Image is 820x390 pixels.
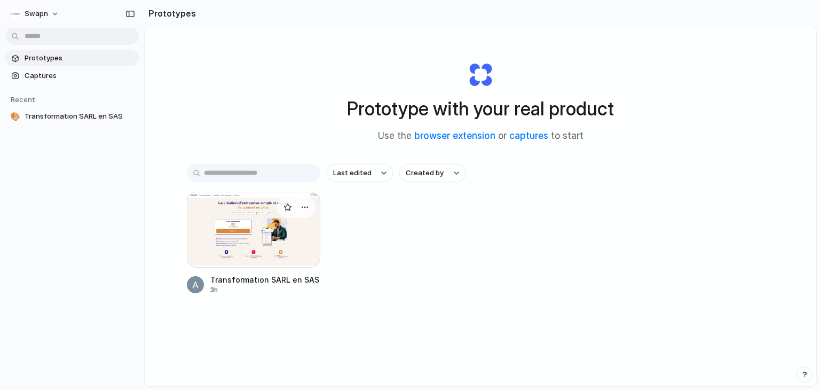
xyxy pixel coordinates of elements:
span: Use the or to start [378,129,584,143]
span: Last edited [333,168,372,178]
button: Created by [399,164,466,182]
a: browser extension [414,130,495,141]
button: Last edited [327,164,393,182]
div: 3h [210,285,320,295]
span: Recent [11,95,35,104]
h1: Prototype with your real product [347,95,614,123]
span: Captures [25,71,135,81]
a: Transformation SARL en SASTransformation SARL en SAS3h [187,192,320,295]
span: Swapn [25,9,48,19]
a: 🎨Transformation SARL en SAS [5,108,139,124]
a: captures [509,130,548,141]
span: Transformation SARL en SAS [25,111,135,122]
span: Transformation SARL en SAS [210,274,320,285]
span: Prototypes [25,53,135,64]
a: Captures [5,68,139,84]
div: 🎨 [10,111,20,122]
button: Swapn [5,5,65,22]
a: Prototypes [5,50,139,66]
h2: Prototypes [144,7,196,20]
span: Created by [406,168,444,178]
